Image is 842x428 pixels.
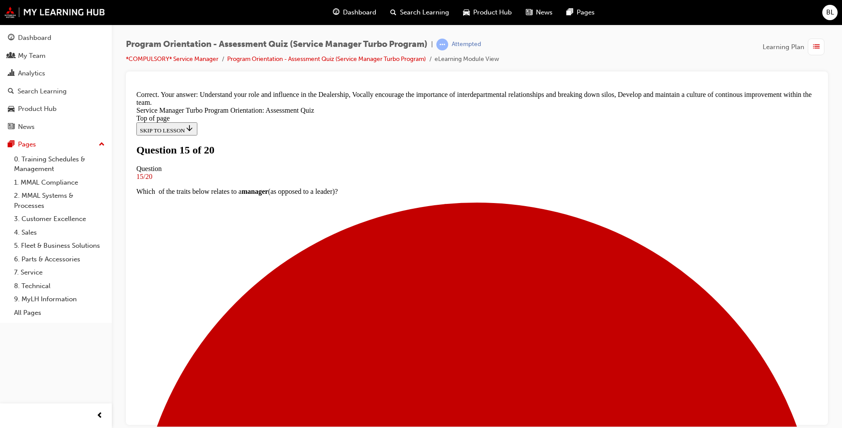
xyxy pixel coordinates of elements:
div: 15/20 [4,86,685,93]
span: Product Hub [473,7,512,18]
button: DashboardMy TeamAnalyticsSearch LearningProduct HubNews [4,28,108,136]
a: My Team [4,48,108,64]
span: up-icon [99,139,105,150]
a: News [4,119,108,135]
span: Program Orientation - Assessment Quiz (Service Manager Turbo Program) [126,39,428,50]
a: Dashboard [4,30,108,46]
a: Program Orientation - Assessment Quiz (Service Manager Turbo Program) [227,55,426,63]
a: 6. Parts & Accessories [11,253,108,266]
li: eLearning Module View [435,54,499,64]
a: Product Hub [4,101,108,117]
a: 7. Service [11,266,108,279]
button: SKIP TO LESSON [4,35,64,48]
span: Dashboard [343,7,376,18]
div: Product Hub [18,104,57,114]
a: 1. MMAL Compliance [11,176,108,189]
a: 8. Technical [11,279,108,293]
span: search-icon [8,88,14,96]
img: mmal [4,7,105,18]
a: Search Learning [4,83,108,100]
button: Learning Plan [763,39,828,55]
div: Correct. Your answer: Understand your role and influence in the Dealership, Vocally encourage the... [4,4,685,19]
a: 9. MyLH Information [11,292,108,306]
a: 0. Training Schedules & Management [11,153,108,176]
a: 4. Sales [11,226,108,239]
button: Pages [4,136,108,153]
a: pages-iconPages [560,4,602,21]
span: car-icon [463,7,470,18]
div: Search Learning [18,86,67,96]
span: SKIP TO LESSON [7,40,61,46]
div: Analytics [18,68,45,78]
button: BL [822,5,838,20]
a: guage-iconDashboard [326,4,383,21]
strong: manager [109,100,135,108]
a: 5. Fleet & Business Solutions [11,239,108,253]
div: Service Manager Turbo Program Orientation: Assessment Quiz [4,19,685,27]
div: Attempted [452,40,481,49]
span: Search Learning [400,7,449,18]
h1: Question 15 of 20 [4,57,685,69]
a: news-iconNews [519,4,560,21]
span: News [536,7,553,18]
span: list-icon [813,42,820,53]
span: | [431,39,433,50]
a: 3. Customer Excellence [11,212,108,226]
span: prev-icon [96,410,103,421]
span: news-icon [8,123,14,131]
span: Pages [577,7,595,18]
div: Top of page [4,27,685,35]
span: guage-icon [8,34,14,42]
span: guage-icon [333,7,339,18]
span: people-icon [8,52,14,60]
span: pages-icon [8,141,14,149]
div: Question [4,78,685,86]
div: Dashboard [18,33,51,43]
a: *COMPULSORY* Service Manager [126,55,218,63]
a: car-iconProduct Hub [456,4,519,21]
span: chart-icon [8,70,14,78]
span: search-icon [390,7,396,18]
span: news-icon [526,7,532,18]
a: 2. MMAL Systems & Processes [11,189,108,212]
span: pages-icon [567,7,573,18]
a: All Pages [11,306,108,320]
p: Which of the traits below relates to a (as opposed to a leader)? [4,100,685,108]
div: Pages [18,139,36,150]
a: search-iconSearch Learning [383,4,456,21]
span: car-icon [8,105,14,113]
a: Analytics [4,65,108,82]
span: BL [826,7,834,18]
div: News [18,122,35,132]
div: My Team [18,51,46,61]
span: Learning Plan [763,42,804,52]
span: learningRecordVerb_ATTEMPT-icon [436,39,448,50]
